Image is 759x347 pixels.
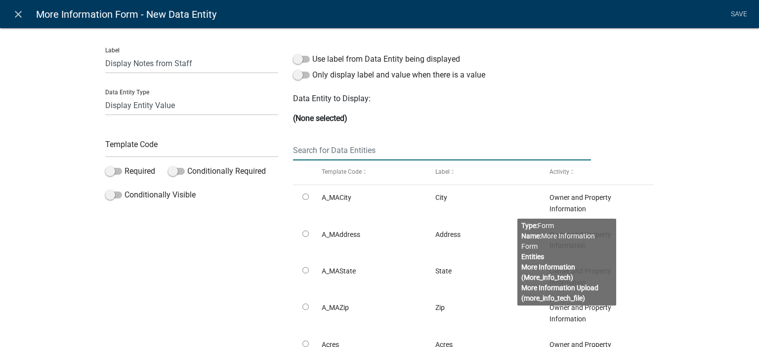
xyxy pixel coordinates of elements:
[12,8,24,20] i: close
[293,53,460,65] label: Use label from Data Entity being displayed
[168,165,266,177] label: Conditionally Required
[293,114,347,123] strong: (None selected)
[36,4,216,24] span: More Information Form - New Data Entity
[293,140,591,160] input: Search for Data Entities
[517,219,616,306] div: Form More Information Form
[521,232,541,240] b: Name:
[521,253,544,261] b: Entities
[435,267,452,275] span: State
[549,168,569,175] span: Activity
[105,165,155,177] label: Required
[322,231,360,238] span: A_MAddress
[435,193,447,201] span: City
[322,267,356,275] span: A_MAState
[540,160,654,184] datatable-header-cell: Activity
[435,231,461,238] span: Address
[322,304,349,311] span: A_MAZip
[322,193,351,201] span: A_MACity
[105,189,196,201] label: Conditionally Visible
[426,160,540,184] datatable-header-cell: Label
[322,168,362,175] span: Template Code
[521,222,538,230] b: Type:
[549,193,611,213] span: Owner and Property Information
[435,304,445,311] span: Zip
[312,160,426,184] datatable-header-cell: Template Code
[293,93,654,105] p: Data Entity to Display:
[521,263,575,281] b: More Information (More_info_tech)
[293,69,485,81] label: Only display label and value when there is a value
[521,284,598,302] b: More Information Upload (more_info_tech_file)
[435,168,450,175] span: Label
[549,304,611,323] span: Owner and Property Information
